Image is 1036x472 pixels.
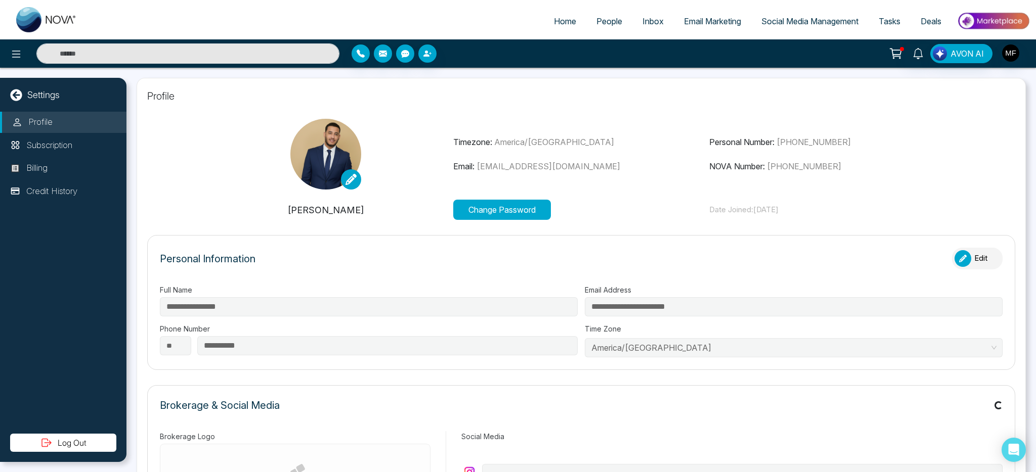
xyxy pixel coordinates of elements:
[26,185,77,198] p: Credit History
[554,16,576,26] span: Home
[930,44,992,63] button: AVON AI
[147,88,1015,104] p: Profile
[591,340,996,355] span: America/Toronto
[27,88,60,102] p: Settings
[290,119,361,190] img: Screenshot-2025-10-02-at-11.33.41%E2%80%AFAM.png
[933,46,947,61] img: Lead Flow
[160,431,430,442] label: Brokerage Logo
[709,204,965,216] p: Date Joined: [DATE]
[632,12,674,31] a: Inbox
[160,285,578,295] label: Full Name
[767,161,841,171] span: [PHONE_NUMBER]
[709,160,965,172] p: NOVA Number:
[160,323,578,334] label: Phone Number
[461,431,1003,442] label: Social Media
[26,139,72,152] p: Subscription
[160,251,255,266] p: Personal Information
[10,434,116,452] button: Log Out
[684,16,741,26] span: Email Marketing
[28,116,53,129] p: Profile
[16,7,77,32] img: Nova CRM Logo
[957,10,1030,32] img: Market-place.gif
[921,16,941,26] span: Deals
[544,12,586,31] a: Home
[1002,438,1026,462] div: Open Intercom Messenger
[477,161,620,171] span: [EMAIL_ADDRESS][DOMAIN_NAME]
[869,12,911,31] a: Tasks
[751,12,869,31] a: Social Media Management
[879,16,900,26] span: Tasks
[585,323,1003,334] label: Time Zone
[494,137,614,147] span: America/[GEOGRAPHIC_DATA]
[776,137,851,147] span: [PHONE_NUMBER]
[951,48,984,60] span: AVON AI
[586,12,632,31] a: People
[198,203,453,217] p: [PERSON_NAME]
[596,16,622,26] span: People
[453,200,551,220] button: Change Password
[160,398,280,413] p: Brokerage & Social Media
[453,160,709,172] p: Email:
[674,12,751,31] a: Email Marketing
[642,16,664,26] span: Inbox
[453,136,709,148] p: Timezone:
[952,248,1003,269] button: Edit
[761,16,858,26] span: Social Media Management
[709,136,965,148] p: Personal Number:
[26,162,48,175] p: Billing
[585,285,1003,295] label: Email Address
[1002,44,1019,62] img: User Avatar
[911,12,952,31] a: Deals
